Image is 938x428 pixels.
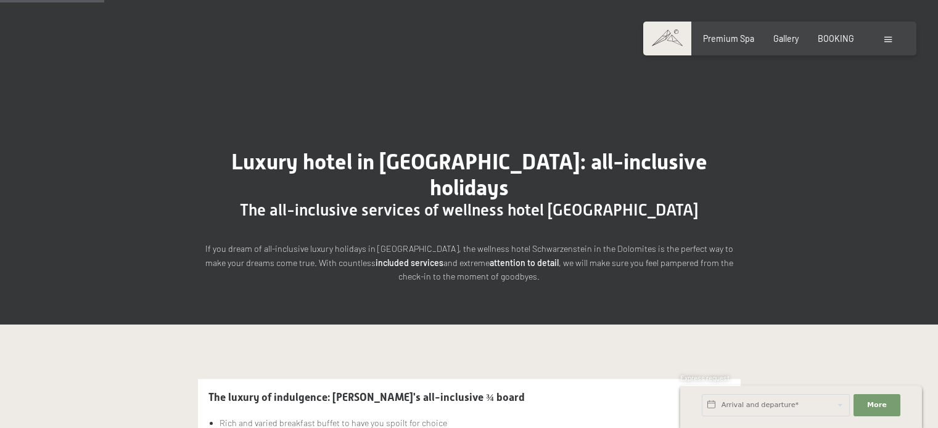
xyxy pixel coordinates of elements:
span: More [867,400,887,410]
a: Gallery [773,33,799,44]
button: More [854,394,900,416]
span: Luxury hotel in [GEOGRAPHIC_DATA]: all-inclusive holidays [231,149,707,200]
strong: included services [376,257,443,268]
p: If you dream of all-inclusive luxury holidays in [GEOGRAPHIC_DATA], the wellness hotel Schwarzens... [198,242,741,284]
strong: attention to detail [490,257,559,268]
a: Premium Spa [703,33,754,44]
span: The luxury of indulgence: [PERSON_NAME]'s all-inclusive ¾ board [208,391,525,403]
a: BOOKING [818,33,854,44]
span: Express request [680,374,730,382]
span: The all-inclusive services of wellness hotel [GEOGRAPHIC_DATA] [240,201,698,219]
